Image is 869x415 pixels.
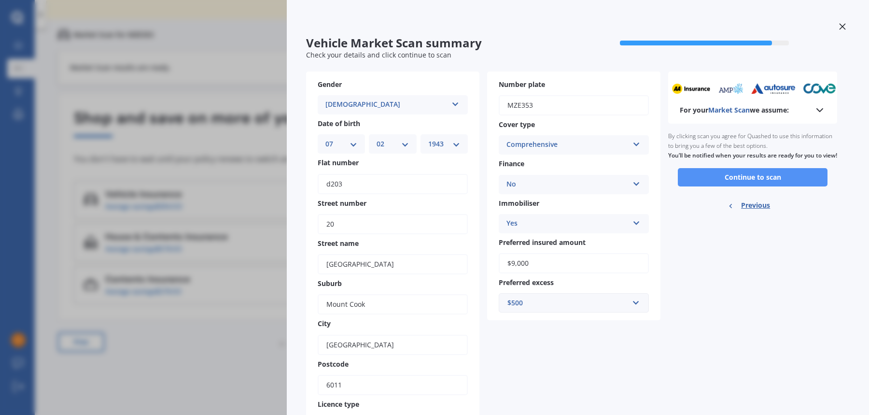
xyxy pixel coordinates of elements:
[803,83,836,94] img: cove_sm.webp
[318,359,349,369] span: Postcode
[668,151,837,159] b: You’ll be notified when your results are ready for you to view!
[499,120,535,129] span: Cover type
[306,50,451,59] span: Check your details and click continue to scan
[318,279,342,288] span: Suburb
[499,278,554,287] span: Preferred excess
[318,80,342,89] span: Gender
[717,83,744,94] img: amp_sm.png
[318,319,331,329] span: City
[318,174,468,194] input: (optional)
[507,298,629,308] div: $500
[499,199,539,208] span: Immobiliser
[680,105,789,115] b: For your we assume:
[499,80,545,89] span: Number plate
[318,199,366,208] span: Street number
[678,168,827,186] button: Continue to scan
[318,239,359,248] span: Street name
[499,238,586,247] span: Preferred insured amount
[318,119,360,128] span: Date of birth
[306,36,572,50] span: Vehicle Market Scan summary
[751,83,796,94] img: autosure_sm.webp
[499,159,524,169] span: Finance
[506,218,629,229] div: Yes
[506,179,629,190] div: No
[668,124,837,168] div: By clicking scan you agree for Quashed to use this information to bring you a few of the best opt...
[318,158,359,168] span: Flat number
[741,198,770,213] span: Previous
[708,105,750,114] span: Market Scan
[672,83,710,94] img: aa_sm.webp
[506,139,629,151] div: Comprehensive
[318,400,359,409] span: Licence type
[325,99,448,111] div: [DEMOGRAPHIC_DATA]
